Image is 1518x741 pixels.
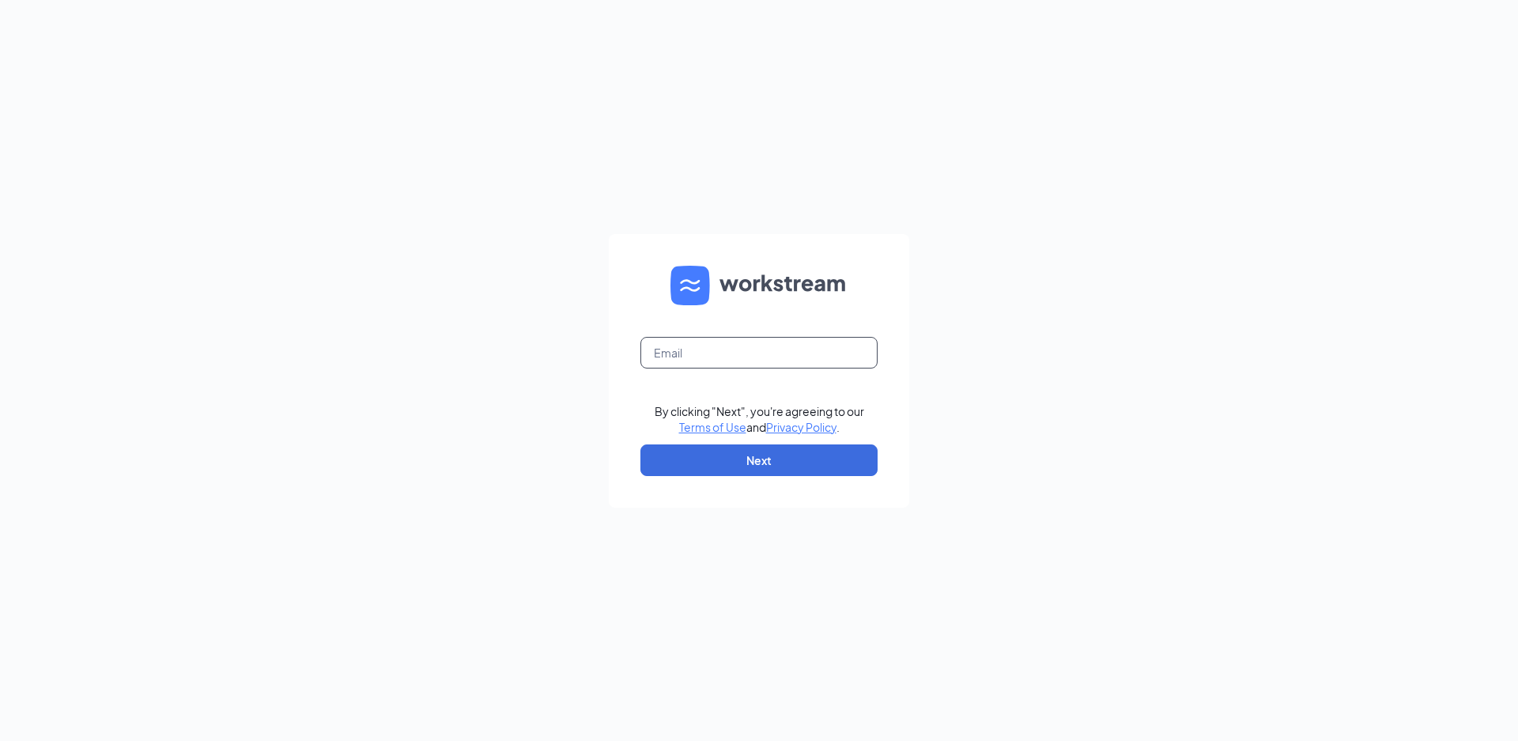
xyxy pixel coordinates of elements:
button: Next [640,444,878,476]
img: WS logo and Workstream text [670,266,848,305]
input: Email [640,337,878,369]
a: Terms of Use [679,420,746,434]
div: By clicking "Next", you're agreeing to our and . [655,403,864,435]
a: Privacy Policy [766,420,836,434]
